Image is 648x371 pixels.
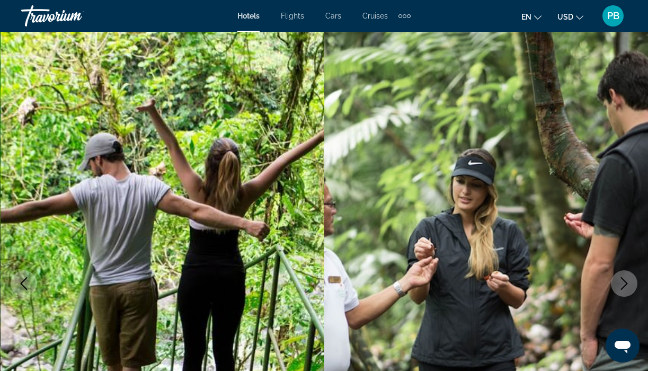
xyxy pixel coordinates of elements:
button: Change currency [557,9,583,24]
span: en [521,13,531,21]
a: Hotels [237,12,260,20]
span: USD [557,13,573,21]
iframe: Button to launch messaging window [606,329,640,363]
a: Cars [325,12,341,20]
span: PB [607,11,619,21]
a: Flights [281,12,304,20]
button: Previous image [11,270,37,297]
button: Extra navigation items [398,7,411,24]
button: Change language [521,9,542,24]
button: User Menu [599,5,627,27]
button: Next image [611,270,637,297]
a: Cruises [362,12,388,20]
a: Travorium [21,2,127,30]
